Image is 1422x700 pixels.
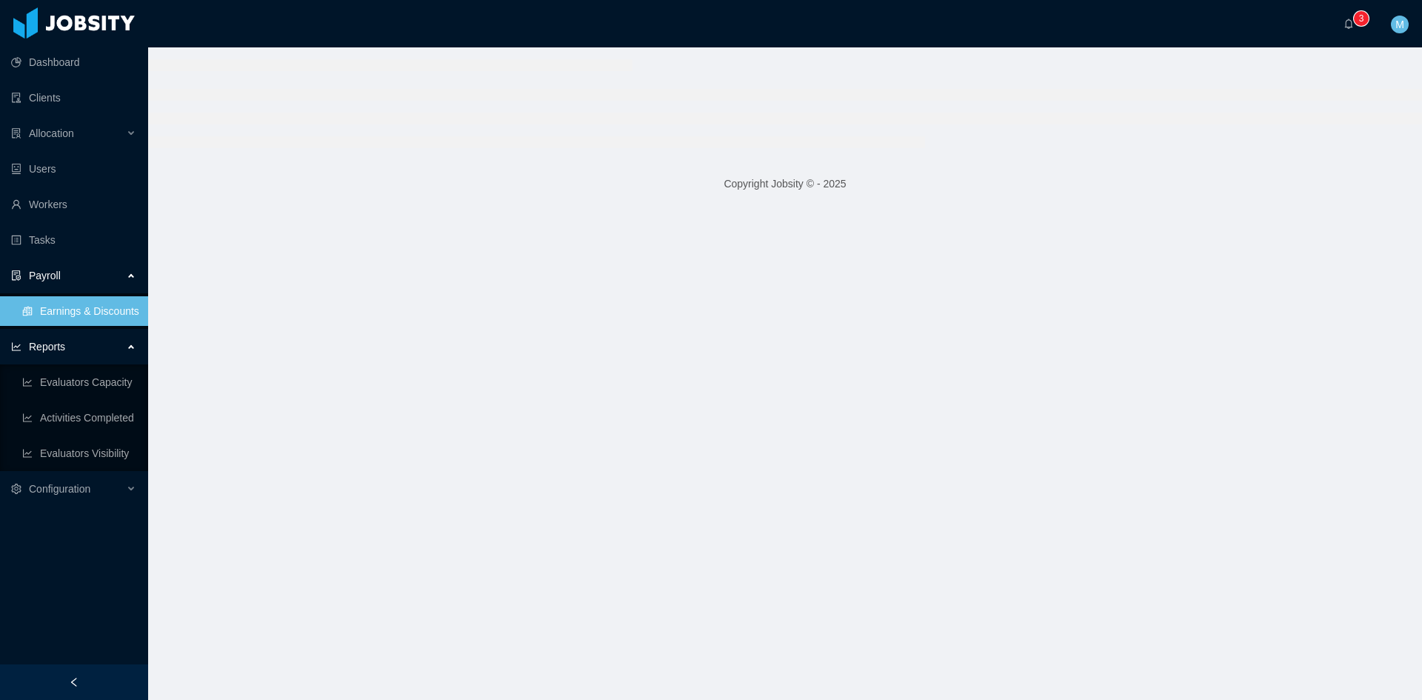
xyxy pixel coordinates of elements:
i: icon: line-chart [11,341,21,352]
a: icon: userWorkers [11,190,136,219]
footer: Copyright Jobsity © - 2025 [148,159,1422,210]
a: icon: robotUsers [11,154,136,184]
span: Allocation [29,127,74,139]
a: icon: profileTasks [11,225,136,255]
span: Payroll [29,270,61,281]
a: icon: auditClients [11,83,136,113]
i: icon: solution [11,128,21,139]
span: Reports [29,341,65,353]
a: icon: line-chartActivities Completed [22,403,136,433]
p: 3 [1359,11,1364,26]
i: icon: setting [11,484,21,494]
i: icon: bell [1343,19,1354,29]
a: icon: line-chartEvaluators Capacity [22,367,136,397]
a: icon: pie-chartDashboard [11,47,136,77]
span: M [1395,16,1404,33]
a: icon: reconciliationEarnings & Discounts [22,296,136,326]
sup: 3 [1354,11,1369,26]
span: Configuration [29,483,90,495]
a: icon: line-chartEvaluators Visibility [22,439,136,468]
i: icon: file-protect [11,270,21,281]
